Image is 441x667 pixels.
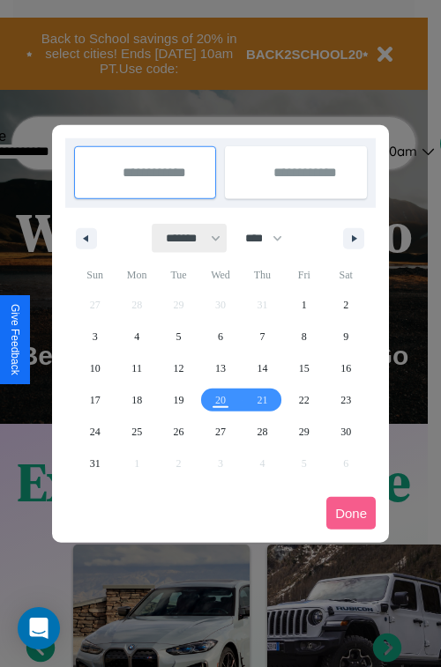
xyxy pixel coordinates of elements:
[283,289,325,321] button: 1
[199,416,241,448] button: 27
[158,321,199,352] button: 5
[325,261,367,289] span: Sat
[176,321,182,352] span: 5
[215,416,226,448] span: 27
[93,321,98,352] span: 3
[257,352,267,384] span: 14
[18,607,60,649] div: Open Intercom Messenger
[131,352,142,384] span: 11
[158,261,199,289] span: Tue
[90,448,101,479] span: 31
[283,321,325,352] button: 8
[199,384,241,416] button: 20
[116,384,157,416] button: 18
[131,416,142,448] span: 25
[340,384,351,416] span: 23
[9,304,21,375] div: Give Feedback
[116,352,157,384] button: 11
[259,321,265,352] span: 7
[299,384,310,416] span: 22
[199,352,241,384] button: 13
[340,416,351,448] span: 30
[242,384,283,416] button: 21
[116,416,157,448] button: 25
[174,384,184,416] span: 19
[74,352,116,384] button: 10
[74,416,116,448] button: 24
[90,416,101,448] span: 24
[215,384,226,416] span: 20
[134,321,139,352] span: 4
[158,352,199,384] button: 12
[283,416,325,448] button: 29
[242,321,283,352] button: 7
[257,384,267,416] span: 21
[74,384,116,416] button: 17
[302,321,307,352] span: 8
[325,384,367,416] button: 23
[158,384,199,416] button: 19
[158,416,199,448] button: 26
[74,448,116,479] button: 31
[90,384,101,416] span: 17
[116,321,157,352] button: 4
[199,321,241,352] button: 6
[325,321,367,352] button: 9
[326,497,376,530] button: Done
[174,416,184,448] span: 26
[283,352,325,384] button: 15
[299,416,310,448] span: 29
[116,261,157,289] span: Mon
[90,352,101,384] span: 10
[325,416,367,448] button: 30
[242,261,283,289] span: Thu
[242,416,283,448] button: 28
[343,321,348,352] span: 9
[174,352,184,384] span: 12
[299,352,310,384] span: 15
[302,289,307,321] span: 1
[325,289,367,321] button: 2
[242,352,283,384] button: 14
[215,352,226,384] span: 13
[325,352,367,384] button: 16
[343,289,348,321] span: 2
[74,321,116,352] button: 3
[257,416,267,448] span: 28
[131,384,142,416] span: 18
[340,352,351,384] span: 16
[218,321,223,352] span: 6
[283,261,325,289] span: Fri
[199,261,241,289] span: Wed
[74,261,116,289] span: Sun
[283,384,325,416] button: 22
